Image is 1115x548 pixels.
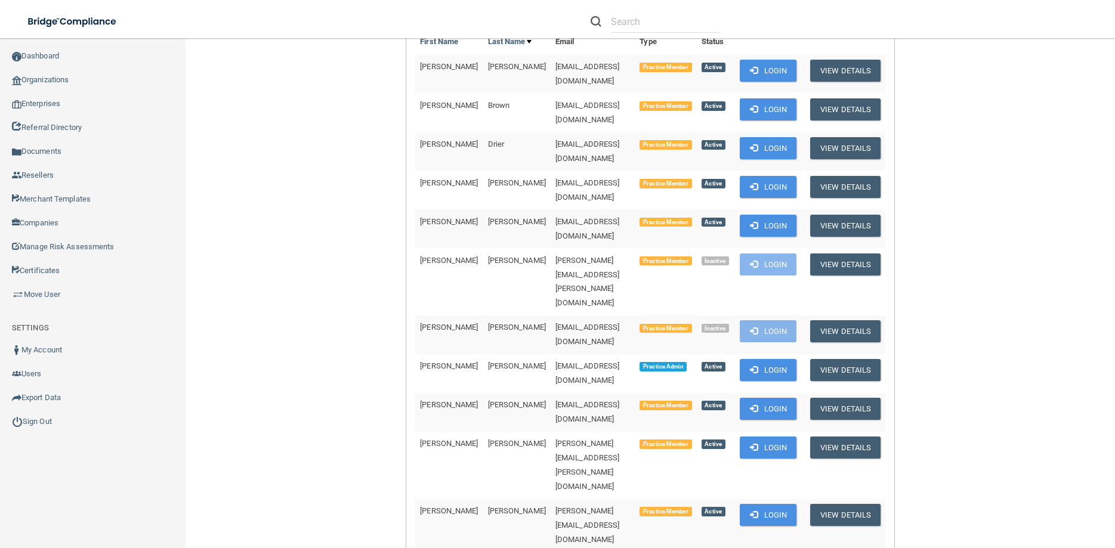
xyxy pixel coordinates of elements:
[488,361,546,370] span: [PERSON_NAME]
[640,401,691,410] span: Practice Member
[810,320,881,342] button: View Details
[740,176,796,198] button: Login
[640,507,691,516] span: Practice Member
[488,400,546,409] span: [PERSON_NAME]
[488,178,546,187] span: [PERSON_NAME]
[12,100,21,109] img: enterprise.0d942306.png
[420,506,478,515] span: [PERSON_NAME]
[702,256,730,266] span: Inactive
[555,217,620,240] span: [EMAIL_ADDRESS][DOMAIN_NAME]
[12,76,21,85] img: organization-icon.f8decf85.png
[810,398,881,420] button: View Details
[740,359,796,381] button: Login
[640,101,691,111] span: Practice Member
[420,400,478,409] span: [PERSON_NAME]
[555,439,620,491] span: [PERSON_NAME][EMAIL_ADDRESS][PERSON_NAME][DOMAIN_NAME]
[702,401,725,410] span: Active
[810,504,881,526] button: View Details
[740,504,796,526] button: Login
[702,439,725,449] span: Active
[12,52,21,61] img: ic_dashboard_dark.d01f4a41.png
[420,178,478,187] span: [PERSON_NAME]
[12,321,49,335] label: SETTINGS
[555,506,620,544] span: [PERSON_NAME][EMAIL_ADDRESS][DOMAIN_NAME]
[640,179,691,188] span: Practice Member
[909,463,1101,511] iframe: Drift Widget Chat Controller
[702,63,725,72] span: Active
[810,98,881,120] button: View Details
[591,16,601,27] img: ic-search.3b580494.png
[420,361,478,370] span: [PERSON_NAME]
[810,359,881,381] button: View Details
[740,60,796,82] button: Login
[12,393,21,403] img: icon-export.b9366987.png
[420,256,478,265] span: [PERSON_NAME]
[640,324,691,333] span: Practice Member
[555,256,620,308] span: [PERSON_NAME][EMAIL_ADDRESS][PERSON_NAME][DOMAIN_NAME]
[12,345,21,355] img: ic_user_dark.df1a06c3.png
[488,217,546,226] span: [PERSON_NAME]
[12,171,21,180] img: ic_reseller.de258add.png
[702,179,725,188] span: Active
[12,289,24,301] img: briefcase.64adab9b.png
[611,11,720,33] input: Search
[488,256,546,265] span: [PERSON_NAME]
[420,217,478,226] span: [PERSON_NAME]
[740,436,796,459] button: Login
[12,147,21,157] img: icon-documents.8dae5593.png
[702,362,725,371] span: Active
[488,323,546,332] span: [PERSON_NAME]
[420,101,478,110] span: [PERSON_NAME]
[640,218,691,227] span: Practice Member
[420,140,478,148] span: [PERSON_NAME]
[640,256,691,266] span: Practice Member
[555,101,620,124] span: [EMAIL_ADDRESS][DOMAIN_NAME]
[12,369,21,379] img: icon-users.e205127d.png
[420,439,478,448] span: [PERSON_NAME]
[555,323,620,346] span: [EMAIL_ADDRESS][DOMAIN_NAME]
[740,98,796,120] button: Login
[488,140,505,148] span: Drier
[810,215,881,237] button: View Details
[555,400,620,423] span: [EMAIL_ADDRESS][DOMAIN_NAME]
[488,506,546,515] span: [PERSON_NAME]
[555,178,620,202] span: [EMAIL_ADDRESS][DOMAIN_NAME]
[420,323,478,332] span: [PERSON_NAME]
[702,324,730,333] span: Inactive
[810,253,881,275] button: View Details
[740,398,796,420] button: Login
[640,362,687,371] span: Practice Admin
[702,507,725,516] span: Active
[810,176,881,198] button: View Details
[488,62,546,71] span: [PERSON_NAME]
[810,436,881,459] button: View Details
[740,320,796,342] button: Login
[640,63,691,72] span: Practice Member
[702,140,725,150] span: Active
[555,361,620,385] span: [EMAIL_ADDRESS][DOMAIN_NAME]
[488,101,510,110] span: Brown
[740,253,796,275] button: Login
[702,218,725,227] span: Active
[640,140,691,150] span: Practice Member
[555,62,620,85] span: [EMAIL_ADDRESS][DOMAIN_NAME]
[702,101,725,111] span: Active
[420,62,478,71] span: [PERSON_NAME]
[810,137,881,159] button: View Details
[555,140,620,163] span: [EMAIL_ADDRESS][DOMAIN_NAME]
[12,416,23,427] img: ic_power_dark.7ecde6b1.png
[18,10,128,34] img: bridge_compliance_login_screen.278c3ca4.svg
[810,60,881,82] button: View Details
[740,215,796,237] button: Login
[640,439,691,449] span: Practice Member
[488,439,546,448] span: [PERSON_NAME]
[740,137,796,159] button: Login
